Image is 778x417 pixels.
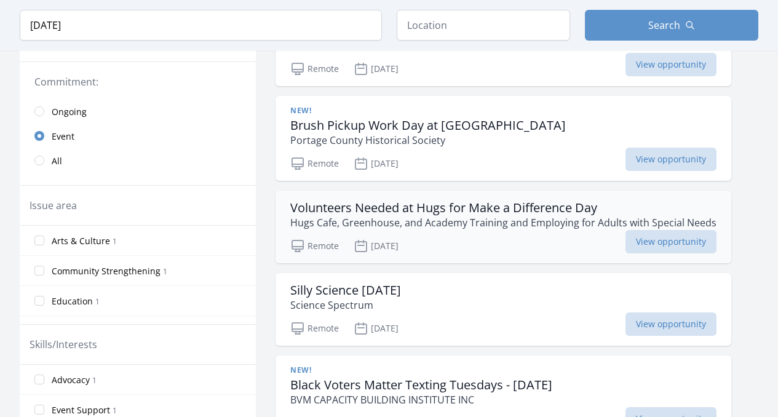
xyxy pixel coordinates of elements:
span: 1 [113,236,117,247]
span: 1 [163,266,167,277]
a: Event [20,124,256,148]
p: Remote [290,239,339,253]
span: Ongoing [52,106,87,118]
input: Keyword [20,10,382,41]
span: Event Support [52,404,110,416]
input: Event Support 1 [34,405,44,415]
p: [DATE] [354,321,399,336]
p: [DATE] [354,62,399,76]
a: Silly Science [DATE] Science Spectrum Remote [DATE] View opportunity [276,273,731,346]
h3: Volunteers Needed at Hugs for Make a Difference Day [290,201,716,215]
h3: Brush Pickup Work Day at [GEOGRAPHIC_DATA] [290,118,566,133]
span: Community Strengthening [52,265,161,277]
p: Portage County Historical Society [290,133,566,148]
span: Search [648,18,680,33]
legend: Skills/Interests [30,337,97,352]
button: Search [585,10,758,41]
a: New! Brush Pickup Work Day at [GEOGRAPHIC_DATA] Portage County Historical Society Remote [DATE] V... [276,96,731,181]
legend: Issue area [30,198,77,213]
a: Ongoing [20,99,256,124]
h3: Black Voters Matter Texting Tuesdays - [DATE] [290,378,552,392]
span: Event [52,130,74,143]
span: All [52,155,62,167]
input: Location [397,10,570,41]
legend: Commitment: [34,74,241,89]
span: View opportunity [625,230,716,253]
p: Science Spectrum [290,298,401,312]
a: Volunteers Needed at Hugs for Make a Difference Day Hugs Cafe, Greenhouse, and Academy Training a... [276,191,731,263]
p: Remote [290,62,339,76]
span: 1 [92,375,97,386]
p: Remote [290,156,339,171]
span: Education [52,295,93,308]
p: Hugs Cafe, Greenhouse, and Academy Training and Employing for Adults with Special Needs [290,215,716,230]
span: View opportunity [625,312,716,336]
span: View opportunity [625,148,716,171]
span: 1 [95,296,100,307]
a: All [20,148,256,173]
h3: Silly Science [DATE] [290,283,401,298]
p: [DATE] [354,156,399,171]
input: Advocacy 1 [34,375,44,384]
p: [DATE] [354,239,399,253]
span: 1 [113,405,117,416]
input: Community Strengthening 1 [34,266,44,276]
span: View opportunity [625,53,716,76]
p: BVM CAPACITY BUILDING INSTITUTE INC [290,392,552,407]
span: New! [290,365,311,375]
p: Remote [290,321,339,336]
span: Arts & Culture [52,235,110,247]
span: Advocacy [52,374,90,386]
span: New! [290,106,311,116]
input: Education 1 [34,296,44,306]
input: Arts & Culture 1 [34,236,44,245]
